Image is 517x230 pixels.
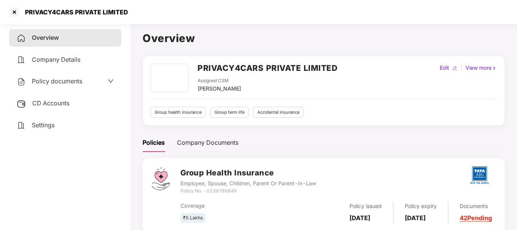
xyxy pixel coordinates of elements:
[180,167,316,179] h3: Group Health Insurance
[17,34,26,43] img: svg+xml;base64,PHN2ZyB4bWxucz0iaHR0cDovL3d3dy53My5vcmcvMjAwMC9zdmciIHdpZHRoPSIyNCIgaGVpZ2h0PSIyNC...
[460,202,492,210] div: Documents
[17,55,26,64] img: svg+xml;base64,PHN2ZyB4bWxucz0iaHR0cDovL3d3dy53My5vcmcvMjAwMC9zdmciIHdpZHRoPSIyNCIgaGVpZ2h0PSIyNC...
[17,121,26,130] img: svg+xml;base64,PHN2ZyB4bWxucz0iaHR0cDovL3d3dy53My5vcmcvMjAwMC9zdmciIHdpZHRoPSIyNCIgaGVpZ2h0PSIyNC...
[492,66,497,71] img: rightIcon
[143,138,165,147] div: Policies
[464,64,498,72] div: View more
[466,162,493,188] img: tatag.png
[32,77,82,85] span: Policy documents
[459,64,464,72] div: |
[143,30,505,47] h1: Overview
[108,78,114,84] span: down
[197,84,241,93] div: [PERSON_NAME]
[32,99,69,107] span: CD Accounts
[452,66,457,71] img: editIcon
[177,138,238,147] div: Company Documents
[460,214,492,222] a: 42 Pending
[180,179,316,188] div: Employee, Spouse, Children, Parent Or Parent-In-Law
[206,188,237,194] i: 0239766848
[349,214,370,222] b: [DATE]
[253,107,304,118] div: Accidental insurance
[180,202,285,210] div: Coverage
[349,202,382,210] div: Policy issued
[17,77,26,86] img: svg+xml;base64,PHN2ZyB4bWxucz0iaHR0cDovL3d3dy53My5vcmcvMjAwMC9zdmciIHdpZHRoPSIyNCIgaGVpZ2h0PSIyNC...
[32,121,55,129] span: Settings
[32,56,80,63] span: Company Details
[150,107,206,118] div: Group health insurance
[152,167,170,190] img: svg+xml;base64,PHN2ZyB4bWxucz0iaHR0cDovL3d3dy53My5vcmcvMjAwMC9zdmciIHdpZHRoPSI0Ny43MTQiIGhlaWdodD...
[405,202,437,210] div: Policy expiry
[17,99,26,108] img: svg+xml;base64,PHN2ZyB3aWR0aD0iMjUiIGhlaWdodD0iMjQiIHZpZXdCb3g9IjAgMCAyNSAyNCIgZmlsbD0ibm9uZSIgeG...
[180,213,205,223] div: ₹5 Lakhs
[197,77,241,84] div: Assigned CSM
[438,64,451,72] div: Edit
[405,214,426,222] b: [DATE]
[197,62,337,74] h2: PRIVACY4CARS PRIVATE LIMITED
[32,34,59,41] span: Overview
[180,188,316,195] div: Policy No. -
[210,107,249,118] div: Group term life
[20,8,128,16] div: PRIVACY4CARS PRIVATE LIMITED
